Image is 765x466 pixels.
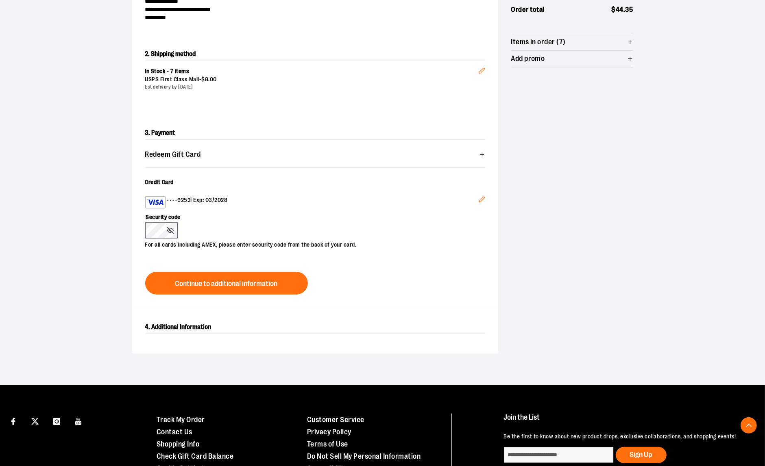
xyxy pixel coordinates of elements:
span: 35 [626,6,633,13]
a: Track My Order [157,416,205,424]
p: Be the first to know about new product drops, exclusive collaborations, and shopping events! [504,433,747,441]
button: Redeem Gift Card [145,146,485,163]
a: Visit our Youtube page [72,414,86,428]
span: Credit Card [145,179,174,185]
div: Est delivery by [DATE] [145,84,479,91]
a: Shopping Info [157,440,200,448]
a: Contact Us [157,428,192,436]
img: Twitter [31,418,39,425]
label: Security code [145,208,477,222]
span: Items in order (7) [511,38,566,46]
a: Do Not Sell My Personal Information [307,452,421,460]
h2: 3. Payment [145,126,485,140]
span: $ [612,6,616,13]
a: Privacy Policy [307,428,351,436]
button: Add promo [511,51,633,67]
span: $ [202,76,205,82]
a: Visit our X page [28,414,42,428]
h2: 2. Shipping method [145,48,485,61]
a: Visit our Facebook page [6,414,20,428]
span: Continue to additional information [175,280,278,288]
span: Add promo [511,55,545,63]
a: Check Gift Card Balance [157,452,234,460]
img: Visa card example showing the 16-digit card number on the front of the card [147,197,163,207]
button: Back To Top [741,417,757,433]
a: Terms of Use [307,440,348,448]
span: 44 [616,6,623,13]
span: Order total [511,4,545,15]
span: . [209,76,210,82]
h4: Join the List [504,414,747,429]
div: In Stock - 7 items [145,67,479,76]
button: Edit [472,54,492,83]
p: For all cards including AMEX, please enter security code from the back of your card. [145,238,477,249]
a: Customer Service [307,416,364,424]
a: Visit our Instagram page [50,414,64,428]
button: Sign Up [616,447,667,463]
div: •••• 9252 | Exp: 03/2028 [145,196,479,208]
span: 8 [205,76,209,82]
span: . [623,6,626,13]
span: Redeem Gift Card [145,151,201,158]
button: Continue to additional information [145,272,308,295]
div: USPS First Class Mail - [145,76,479,84]
button: Edit [472,190,492,212]
input: enter email [504,447,614,463]
button: Items in order (7) [511,34,633,50]
span: 00 [210,76,217,82]
span: Sign Up [630,451,652,459]
h2: 4. Additional Information [145,321,485,334]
